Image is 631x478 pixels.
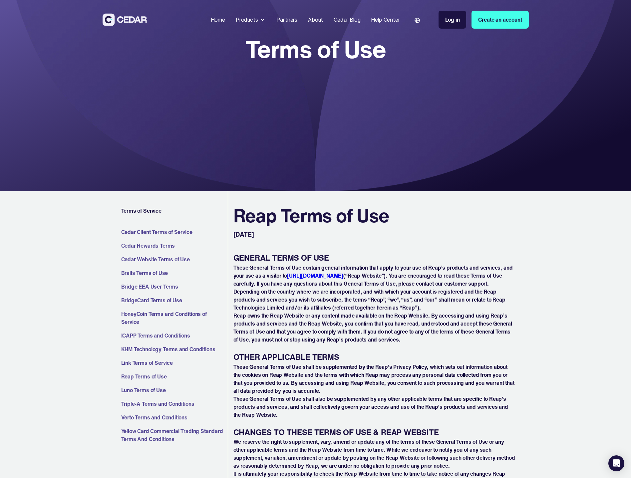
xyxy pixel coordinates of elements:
div: Home [211,16,225,24]
a: HoneyCoin Terms and Conditions of Service [121,310,225,326]
p: [DATE] [233,230,255,239]
a: Triple-A Terms and Conditions [121,400,225,408]
a: About [305,12,326,27]
div: Products [236,16,258,24]
a: Luno Terms of Use [121,386,225,394]
p: These General Terms of Use shall also be supplemented by any other applicable terms that are spec... [233,395,515,419]
a: Yellow Card Commercial Trading Standard Terms And Conditions [121,427,225,443]
a: Log in [439,11,467,29]
a: Reap Terms of Use [121,372,225,380]
p: These General Terms of Use shall be supplemented by the Reap’s Privacy Policy, which sets out inf... [233,363,515,395]
a: Cedar Client Terms of Service [121,228,225,236]
div: Cedar Blog [334,16,360,24]
p: ‍ [233,344,515,352]
div: Help Center [371,16,400,24]
h1: Terms of Use [245,38,386,61]
div: Open Intercom Messenger [608,455,624,471]
div: About [308,16,323,24]
a: Cedar Rewards Terms [121,242,225,250]
p: ‍ [233,419,515,427]
strong: OTHER APPLICABLE TERMS [233,351,339,363]
p: We reserve the right to supplement, vary, amend or update any of the terms of these General Terms... [233,438,515,470]
a: Partners [274,12,300,27]
div: Partners [276,16,297,24]
a: Create an account [472,11,528,29]
div: Log in [445,16,460,24]
a: [URL][DOMAIN_NAME] [287,272,343,280]
a: Bridge EEA User Terms [121,283,225,291]
a: BridgeCard Terms of Use [121,296,225,304]
a: Brails Terms of Use [121,269,225,277]
a: Link Terms of Service [121,359,225,367]
a: Cedar Website Terms of Use [121,255,225,263]
a: Home [208,12,228,27]
a: KHM Technology Terms and Conditions [121,345,225,353]
h2: Reap Terms of Use [233,204,389,227]
a: ICAPP Terms and Conditions [121,332,225,340]
p: Reap owns the Reap Website or any content made available on the Reap Website. By accessing and us... [233,312,515,344]
strong: CHANGES TO THESE TERMS OF USE & REAP WEBSITE [233,426,439,438]
p: These General Terms of Use contain general information that apply to your use of Reap’s products ... [233,264,515,288]
img: world icon [415,18,420,23]
a: Cedar Blog [331,12,363,27]
a: Help Center [368,12,402,27]
div: Products [233,13,269,26]
p: Depending on the country where we are incorporated, and with which your account is registered and... [233,288,515,312]
h4: Terms of Service [121,207,225,214]
a: Verto Terms and Conditions [121,413,225,421]
h6: GENERAL TERMS OF USE [233,252,515,264]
